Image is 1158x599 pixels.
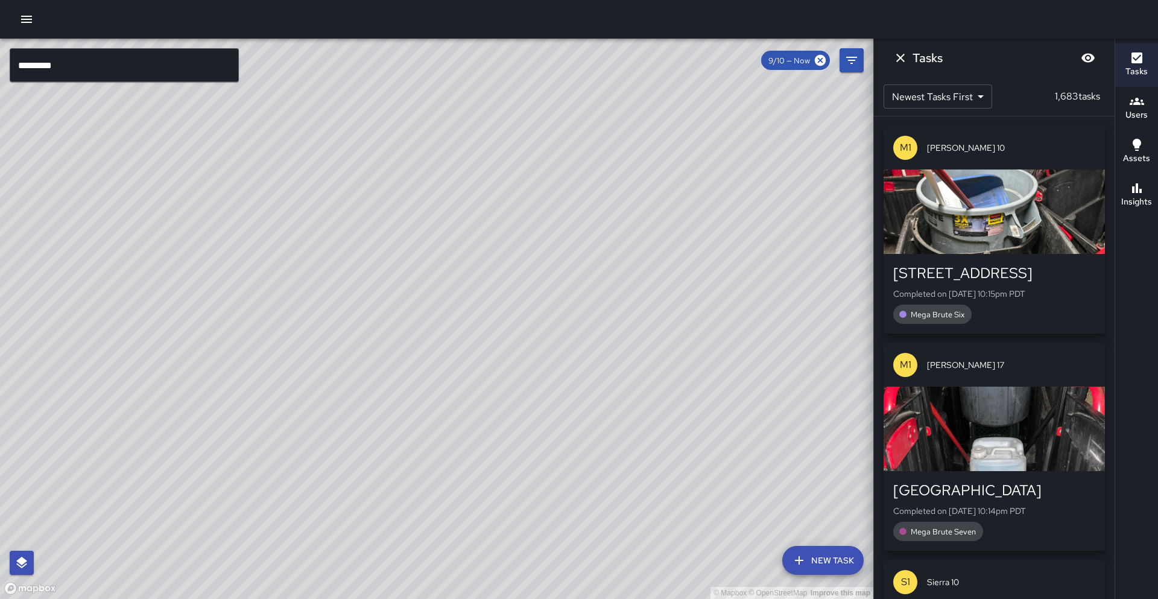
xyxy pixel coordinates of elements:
[1076,46,1100,70] button: Blur
[1115,87,1158,130] button: Users
[901,575,910,589] p: S1
[927,576,1095,588] span: Sierra 10
[782,546,864,575] button: New Task
[893,288,1095,300] p: Completed on [DATE] 10:15pm PDT
[1115,174,1158,217] button: Insights
[1115,130,1158,174] button: Assets
[1115,43,1158,87] button: Tasks
[761,55,817,66] span: 9/10 — Now
[900,358,911,372] p: M1
[1125,65,1148,78] h6: Tasks
[884,343,1105,551] button: M1[PERSON_NAME] 17[GEOGRAPHIC_DATA]Completed on [DATE] 10:14pm PDTMega Brute Seven
[927,142,1095,154] span: [PERSON_NAME] 10
[1125,109,1148,122] h6: Users
[927,359,1095,371] span: [PERSON_NAME] 17
[1123,152,1150,165] h6: Assets
[893,481,1095,500] div: [GEOGRAPHIC_DATA]
[884,84,992,109] div: Newest Tasks First
[903,309,972,320] span: Mega Brute Six
[900,141,911,155] p: M1
[893,264,1095,283] div: [STREET_ADDRESS]
[1121,195,1152,209] h6: Insights
[1050,89,1105,104] p: 1,683 tasks
[913,48,943,68] h6: Tasks
[893,505,1095,517] p: Completed on [DATE] 10:14pm PDT
[761,51,830,70] div: 9/10 — Now
[884,126,1105,334] button: M1[PERSON_NAME] 10[STREET_ADDRESS]Completed on [DATE] 10:15pm PDTMega Brute Six
[903,527,983,537] span: Mega Brute Seven
[888,46,913,70] button: Dismiss
[840,48,864,72] button: Filters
